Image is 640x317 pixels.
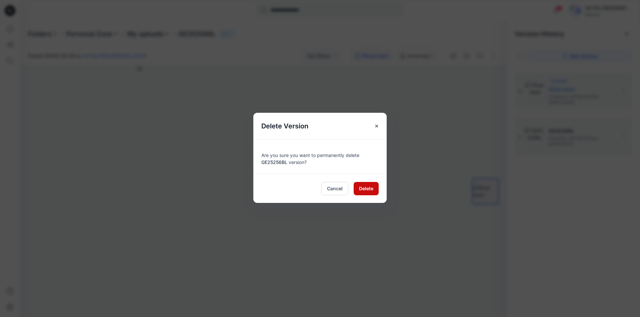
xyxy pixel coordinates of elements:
span: GE25256BL [261,159,287,165]
h5: Delete Version [253,113,316,139]
span: Delete [359,185,373,192]
button: Delete [354,182,379,195]
button: Cancel [321,182,348,195]
div: Are you sure you want to permanently delete version? [261,148,379,166]
button: Close [371,120,383,132]
span: Cancel [327,185,343,192]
